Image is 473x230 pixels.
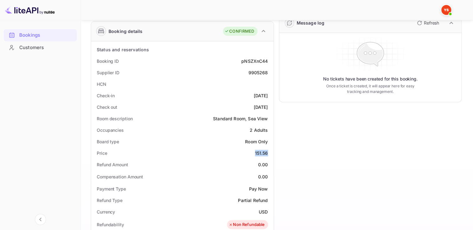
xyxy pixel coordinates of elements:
[245,138,268,145] div: Room Only
[97,104,117,110] div: Check out
[97,161,128,168] div: Refund Amount
[97,138,119,145] div: Board type
[229,222,265,228] div: Non Refundable
[254,92,268,99] div: [DATE]
[249,186,268,192] div: Pay Now
[441,5,451,15] img: Yandex Support
[4,42,77,53] a: Customers
[248,69,268,76] div: 9905268
[322,83,419,94] p: Once a ticket is created, it will appear here for easy tracking and management.
[4,42,77,54] div: Customers
[5,5,55,15] img: LiteAPI logo
[97,115,132,122] div: Room description
[297,20,325,26] div: Message log
[97,81,106,87] div: HCN
[97,209,115,215] div: Currency
[97,69,119,76] div: Supplier ID
[19,44,74,51] div: Customers
[323,76,418,82] p: No tickets have been created for this booking.
[254,104,268,110] div: [DATE]
[259,209,268,215] div: USD
[35,214,46,225] button: Collapse navigation
[258,161,268,168] div: 0.00
[258,173,268,180] div: 0.00
[19,32,74,39] div: Bookings
[109,28,142,34] div: Booking details
[255,150,268,156] div: 151.56
[97,150,107,156] div: Price
[97,173,143,180] div: Compensation Amount
[238,197,268,204] div: Partial Refund
[97,92,115,99] div: Check-in
[4,29,77,41] a: Bookings
[250,127,268,133] div: 2 Adults
[97,221,124,228] div: Refundability
[213,115,268,122] div: Standard Room, Sea View
[413,18,442,28] button: Refresh
[97,46,149,53] div: Status and reservations
[97,58,119,64] div: Booking ID
[97,127,124,133] div: Occupancies
[241,58,268,64] div: pNSZXnC44
[225,28,254,34] div: CONFIRMED
[424,20,439,26] p: Refresh
[97,197,123,204] div: Refund Type
[97,186,126,192] div: Payment Type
